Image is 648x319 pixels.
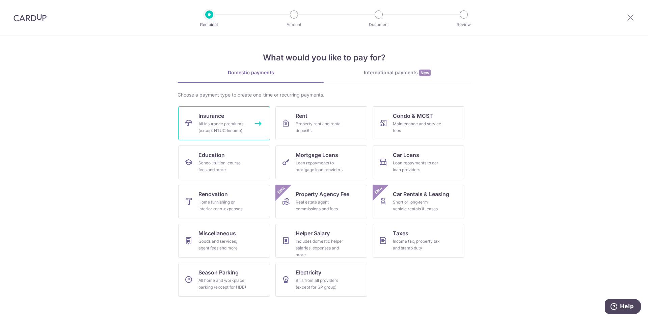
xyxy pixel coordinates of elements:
[275,263,367,297] a: ElectricityBills from all providers (except for SP group)
[15,5,29,11] span: Help
[393,151,419,159] span: Car Loans
[198,190,228,198] span: Renovation
[198,121,247,134] div: All insurance premiums (except NTUC Income)
[439,21,489,28] p: Review
[275,224,367,258] a: Helper SalaryIncludes domestic helper salaries, expenses and more
[296,238,344,258] div: Includes domestic helper salaries, expenses and more
[184,21,234,28] p: Recipient
[324,69,470,76] div: International payments
[275,106,367,140] a: RentProperty rent and rental deposits
[275,185,367,218] a: Property Agency FeeReal estate agent commissions and feesNew
[296,268,321,276] span: Electricity
[178,224,270,258] a: MiscellaneousGoods and services, agent fees and more
[198,151,225,159] span: Education
[198,238,247,251] div: Goods and services, agent fees and more
[198,229,236,237] span: Miscellaneous
[393,160,441,173] div: Loan repayments to car loan providers
[373,185,384,196] span: New
[393,121,441,134] div: Maintenance and service fees
[296,160,344,173] div: Loan repayments to mortgage loan providers
[178,145,270,179] a: EducationSchool, tuition, course fees and more
[296,151,338,159] span: Mortgage Loans
[296,199,344,212] div: Real estate agent commissions and fees
[393,229,408,237] span: Taxes
[198,268,239,276] span: Season Parking
[198,199,247,212] div: Home furnishing or interior reno-expenses
[296,229,330,237] span: Helper Salary
[276,185,287,196] span: New
[198,160,247,173] div: School, tuition, course fees and more
[198,112,224,120] span: Insurance
[605,299,641,316] iframe: Opens a widget where you can find more information
[393,238,441,251] div: Income tax, property tax and stamp duty
[393,199,441,212] div: Short or long‑term vehicle rentals & leases
[178,106,270,140] a: InsuranceAll insurance premiums (except NTUC Income)
[269,21,319,28] p: Amount
[178,185,270,218] a: RenovationHome furnishing or interior reno-expenses
[373,185,464,218] a: Car Rentals & LeasingShort or long‑term vehicle rentals & leasesNew
[296,112,307,120] span: Rent
[393,112,433,120] span: Condo & MCST
[296,190,349,198] span: Property Agency Fee
[13,14,47,22] img: CardUp
[373,106,464,140] a: Condo & MCSTMaintenance and service fees
[354,21,404,28] p: Document
[178,69,324,76] div: Domestic payments
[296,121,344,134] div: Property rent and rental deposits
[198,277,247,291] div: All home and workplace parking (except for HDB)
[296,277,344,291] div: Bills from all providers (except for SP group)
[373,224,464,258] a: TaxesIncome tax, property tax and stamp duty
[178,263,270,297] a: Season ParkingAll home and workplace parking (except for HDB)
[393,190,449,198] span: Car Rentals & Leasing
[178,52,470,64] h4: What would you like to pay for?
[275,145,367,179] a: Mortgage LoansLoan repayments to mortgage loan providers
[178,91,470,98] div: Choose a payment type to create one-time or recurring payments.
[419,70,431,76] span: New
[373,145,464,179] a: Car LoansLoan repayments to car loan providers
